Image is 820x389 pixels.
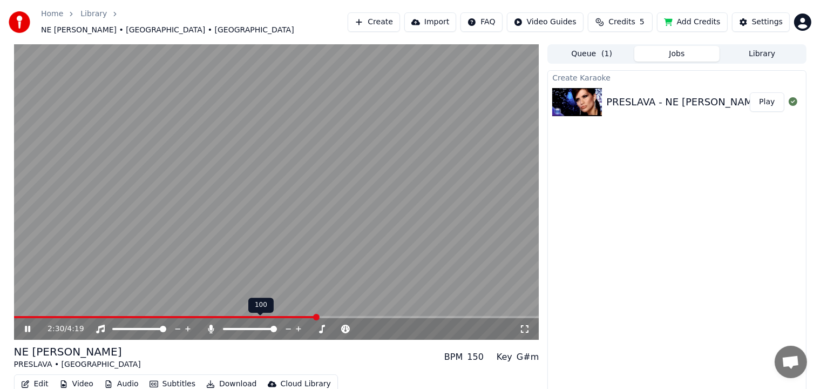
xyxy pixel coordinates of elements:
button: Create [348,12,400,32]
button: Settings [732,12,790,32]
button: Video Guides [507,12,584,32]
span: ( 1 ) [601,49,612,59]
button: Credits5 [588,12,653,32]
span: 4:19 [67,324,84,334]
span: 5 [640,17,645,28]
div: NE [PERSON_NAME] [14,344,141,359]
div: 150 [467,351,484,364]
button: Queue [549,46,634,62]
button: Import [404,12,456,32]
div: BPM [444,351,463,364]
div: G#m [517,351,539,364]
div: Key [497,351,512,364]
button: Play [750,92,784,112]
div: Settings [752,17,783,28]
img: youka [9,11,30,33]
div: Отворен чат [775,346,807,378]
a: Library [80,9,107,19]
button: FAQ [460,12,502,32]
a: Home [41,9,63,19]
div: 100 [248,298,274,313]
nav: breadcrumb [41,9,348,36]
span: 2:30 [48,324,64,334]
span: NE [PERSON_NAME] • [GEOGRAPHIC_DATA] • [GEOGRAPHIC_DATA] [41,25,294,36]
button: Add Credits [657,12,728,32]
div: PRESLAVA • [GEOGRAPHIC_DATA] [14,359,141,370]
button: Jobs [634,46,720,62]
div: / [48,324,73,334]
div: Create Karaoke [548,71,805,84]
button: Library [720,46,805,62]
span: Credits [608,17,635,28]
